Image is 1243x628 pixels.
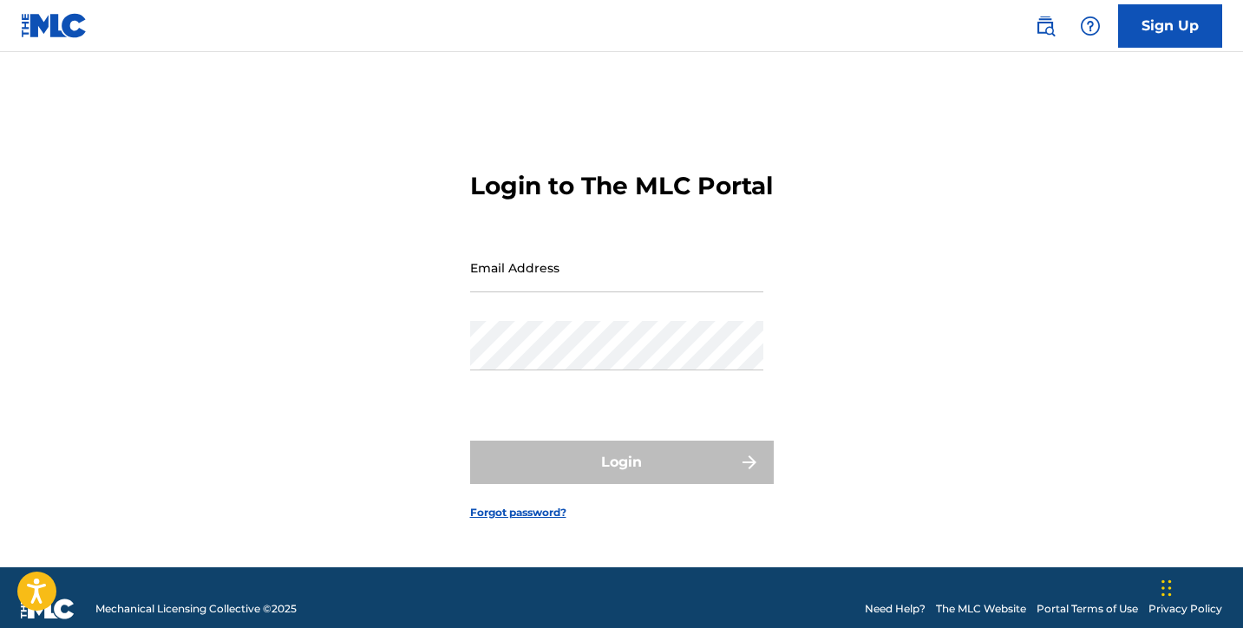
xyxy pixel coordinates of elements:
img: MLC Logo [21,13,88,38]
div: Drag [1161,562,1172,614]
img: help [1080,16,1101,36]
a: Need Help? [865,601,926,617]
a: Public Search [1028,9,1063,43]
a: Privacy Policy [1148,601,1222,617]
h3: Login to The MLC Portal [470,171,773,201]
a: Portal Terms of Use [1037,601,1138,617]
a: Sign Up [1118,4,1222,48]
iframe: Chat Widget [1156,545,1243,628]
img: search [1035,16,1056,36]
span: Mechanical Licensing Collective © 2025 [95,601,297,617]
div: Help [1073,9,1108,43]
img: logo [21,599,75,619]
a: The MLC Website [936,601,1026,617]
a: Forgot password? [470,505,566,520]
